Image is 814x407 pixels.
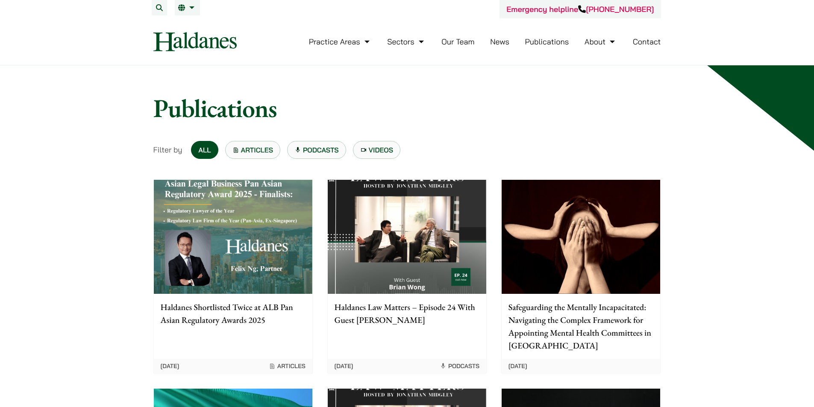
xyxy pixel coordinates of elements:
[335,362,353,370] time: [DATE]
[501,179,661,374] a: Safeguarding the Mentally Incapacitated: Navigating the Complex Framework for Appointing Mental H...
[269,362,306,370] span: Articles
[161,301,306,326] p: Haldanes Shortlisted Twice at ALB Pan Asian Regulatory Awards 2025
[633,37,661,47] a: Contact
[153,144,182,155] span: Filter by
[225,141,281,159] a: Articles
[508,362,527,370] time: [DATE]
[508,301,653,352] p: Safeguarding the Mentally Incapacitated: Navigating the Complex Framework for Appointing Mental H...
[178,4,197,11] a: EN
[585,37,617,47] a: About
[353,141,401,159] a: Videos
[327,179,487,374] a: Haldanes Law Matters – Episode 24 With Guest [PERSON_NAME] [DATE] Podcasts
[161,362,179,370] time: [DATE]
[153,179,313,374] a: Haldanes Shortlisted Twice at ALB Pan Asian Regulatory Awards 2025 [DATE] Articles
[191,141,218,159] a: All
[153,93,661,123] h1: Publications
[335,301,479,326] p: Haldanes Law Matters – Episode 24 With Guest [PERSON_NAME]
[287,141,346,159] a: Podcasts
[525,37,569,47] a: Publications
[441,37,474,47] a: Our Team
[153,32,237,51] img: Logo of Haldanes
[506,4,654,14] a: Emergency helpline[PHONE_NUMBER]
[387,37,426,47] a: Sectors
[440,362,479,370] span: Podcasts
[490,37,509,47] a: News
[309,37,372,47] a: Practice Areas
